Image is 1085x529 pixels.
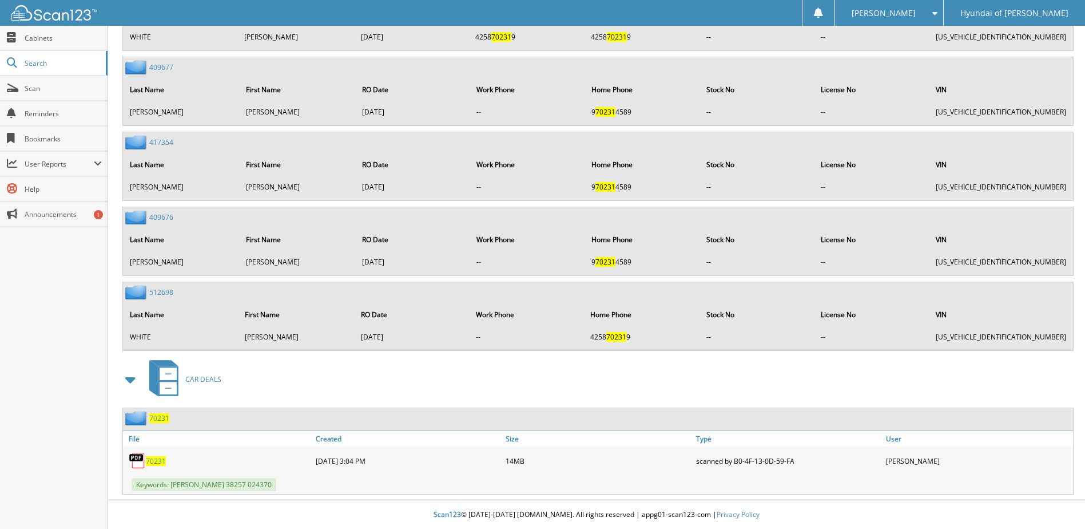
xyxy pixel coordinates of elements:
[586,228,700,251] th: Home Phone
[94,210,103,219] div: 1
[124,27,237,46] td: WHITE
[815,327,929,346] td: --
[149,287,173,297] a: 512698
[355,327,469,346] td: [DATE]
[606,332,626,342] span: 70231
[149,62,173,72] a: 409677
[815,252,929,271] td: --
[25,58,100,68] span: Search
[356,102,470,121] td: [DATE]
[313,449,503,472] div: [DATE] 3:04 PM
[585,327,699,346] td: 4258 9
[960,10,1068,17] span: Hyundai of [PERSON_NAME]
[125,210,149,224] img: folder2.png
[124,153,239,176] th: Last Name
[240,228,355,251] th: First Name
[129,452,146,469] img: PDF.png
[25,159,94,169] span: User Reports
[471,252,584,271] td: --
[240,102,355,121] td: [PERSON_NAME]
[930,78,1072,101] th: VIN
[930,327,1072,346] td: [US_VEHICLE_IDENTIFICATION_NUMBER]
[607,32,627,42] span: 70231
[108,501,1085,529] div: © [DATE]-[DATE] [DOMAIN_NAME]. All rights reserved | appg01-scan123-com |
[930,252,1072,271] td: [US_VEHICLE_IDENTIFICATION_NUMBER]
[146,456,166,466] a: 70231
[701,327,814,346] td: --
[815,27,929,46] td: --
[471,153,584,176] th: Work Phone
[124,303,238,326] th: Last Name
[124,252,239,271] td: [PERSON_NAME]
[930,177,1072,196] td: [US_VEHICLE_IDENTIFICATION_NUMBER]
[25,184,102,194] span: Help
[25,33,102,43] span: Cabinets
[355,27,469,46] td: [DATE]
[595,182,615,192] span: 70231
[434,510,461,519] span: Scan123
[701,78,814,101] th: Stock No
[240,252,355,271] td: [PERSON_NAME]
[185,374,221,384] span: CAR DEALS
[471,78,584,101] th: Work Phone
[25,210,102,219] span: Announcements
[586,153,700,176] th: Home Phone
[471,177,584,196] td: --
[149,137,173,147] a: 417354
[491,32,511,42] span: 70231
[883,449,1073,472] div: [PERSON_NAME]
[585,27,700,46] td: 4258 9
[356,78,470,101] th: RO Date
[124,78,239,101] th: Last Name
[701,102,814,121] td: --
[125,135,149,149] img: folder2.png
[470,27,584,46] td: 4258 9
[586,252,700,271] td: 9 4589
[124,177,239,196] td: [PERSON_NAME]
[356,177,470,196] td: [DATE]
[356,228,470,251] th: RO Date
[815,102,929,121] td: --
[471,228,584,251] th: Work Phone
[701,153,814,176] th: Stock No
[124,327,238,346] td: WHITE
[930,303,1072,326] th: VIN
[586,177,700,196] td: 9 4589
[470,327,584,346] td: --
[701,177,814,196] td: --
[586,102,700,121] td: 9 4589
[595,107,615,117] span: 70231
[503,449,693,472] div: 14MB
[123,431,313,447] a: File
[149,413,169,423] a: 70231
[693,449,883,472] div: scanned by B0-4F-13-0D-59-FA
[815,228,929,251] th: License No
[815,78,929,101] th: License No
[930,27,1072,46] td: [US_VEHICLE_IDENTIFICATION_NUMBER]
[239,327,354,346] td: [PERSON_NAME]
[585,303,699,326] th: Home Phone
[356,252,470,271] td: [DATE]
[595,257,615,267] span: 70231
[852,10,916,17] span: [PERSON_NAME]
[25,109,102,119] span: Reminders
[701,228,814,251] th: Stock No
[815,303,929,326] th: License No
[930,102,1072,121] td: [US_VEHICLE_IDENTIFICATION_NUMBER]
[142,357,221,402] a: CAR DEALS
[124,228,239,251] th: Last Name
[883,431,1073,447] a: User
[11,5,97,21] img: scan123-logo-white.svg
[239,303,354,326] th: First Name
[586,78,700,101] th: Home Phone
[239,27,353,46] td: [PERSON_NAME]
[25,84,102,93] span: Scan
[355,303,469,326] th: RO Date
[717,510,760,519] a: Privacy Policy
[125,411,149,425] img: folder2.png
[470,303,584,326] th: Work Phone
[132,478,276,491] span: Keywords: [PERSON_NAME] 38257 024370
[125,60,149,74] img: folder2.png
[701,303,814,326] th: Stock No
